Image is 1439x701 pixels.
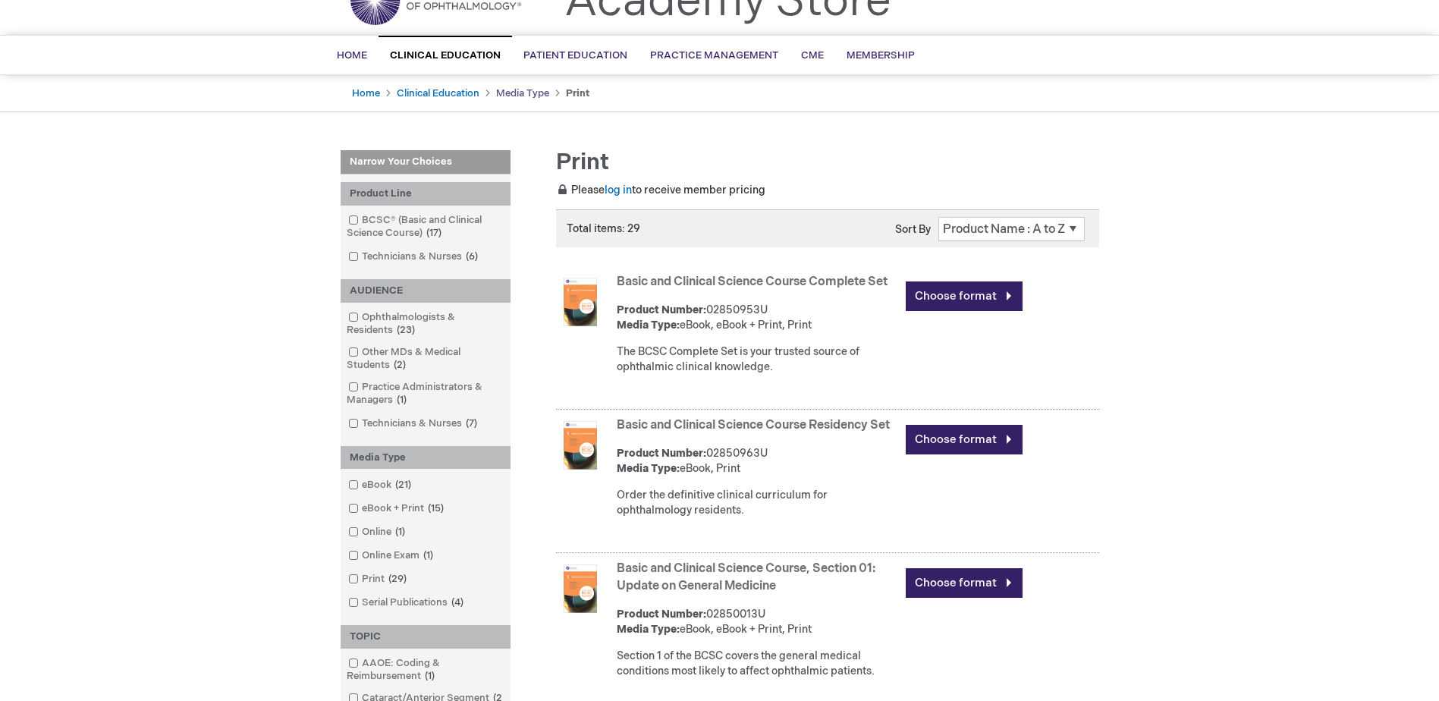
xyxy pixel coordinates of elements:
a: eBook + Print15 [344,501,450,516]
span: 29 [385,573,410,585]
div: TOPIC [341,625,511,649]
strong: Product Number: [617,608,706,621]
a: Print29 [344,572,413,586]
a: log in [605,184,632,196]
a: BCSC® (Basic and Clinical Science Course)17 [344,213,507,240]
img: Basic and Clinical Science Course Residency Set [556,421,605,470]
div: 02850013U eBook, eBook + Print, Print [617,607,898,637]
span: 6 [462,250,482,262]
a: eBook21 [344,478,417,492]
img: Basic and Clinical Science Course Complete Set [556,278,605,326]
span: CME [801,49,824,61]
span: Total items: 29 [567,222,640,235]
strong: Narrow Your Choices [341,150,511,174]
div: Product Line [341,182,511,206]
a: Basic and Clinical Science Course, Section 01: Update on General Medicine [617,561,875,593]
a: Basic and Clinical Science Course Complete Set [617,275,888,289]
a: Online1 [344,525,411,539]
span: Practice Management [650,49,778,61]
div: Media Type [341,446,511,470]
strong: Print [566,87,589,99]
div: Section 1 of the BCSC covers the general medical conditions most likely to affect ophthalmic pati... [617,649,898,679]
span: 1 [419,549,437,561]
a: AAOE: Coding & Reimbursement1 [344,656,507,684]
div: Order the definitive clinical curriculum for ophthalmology residents. [617,488,898,518]
a: Other MDs & Medical Students2 [344,345,507,373]
a: Serial Publications4 [344,596,470,610]
span: Membership [847,49,915,61]
a: Choose format [906,425,1023,454]
a: Ophthalmologists & Residents23 [344,310,507,338]
span: 17 [423,227,445,239]
strong: Media Type: [617,319,680,332]
strong: Media Type: [617,623,680,636]
strong: Product Number: [617,303,706,316]
strong: Product Number: [617,447,706,460]
span: Home [337,49,367,61]
a: Home [352,87,380,99]
a: Media Type [496,87,549,99]
a: Technicians & Nurses7 [344,417,483,431]
a: Practice Administrators & Managers1 [344,380,507,407]
span: 1 [391,526,409,538]
div: AUDIENCE [341,279,511,303]
a: Choose format [906,281,1023,311]
span: 21 [391,479,415,491]
a: Basic and Clinical Science Course Residency Set [617,418,890,432]
div: 02850953U eBook, eBook + Print, Print [617,303,898,333]
span: 15 [424,502,448,514]
span: 1 [421,670,438,682]
span: 23 [393,324,419,336]
span: 7 [462,417,481,429]
span: 1 [393,394,410,406]
label: Sort By [895,223,931,236]
strong: Media Type: [617,462,680,475]
img: Basic and Clinical Science Course, Section 01: Update on General Medicine [556,564,605,613]
span: Print [556,149,609,176]
span: Please to receive member pricing [556,184,765,196]
span: 4 [448,596,467,608]
a: Clinical Education [397,87,479,99]
span: Patient Education [523,49,627,61]
a: Online Exam1 [344,549,439,563]
div: The BCSC Complete Set is your trusted source of ophthalmic clinical knowledge. [617,344,898,375]
div: 02850963U eBook, Print [617,446,898,476]
span: 2 [390,359,410,371]
span: Clinical Education [390,49,501,61]
a: Choose format [906,568,1023,598]
a: Technicians & Nurses6 [344,250,484,264]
